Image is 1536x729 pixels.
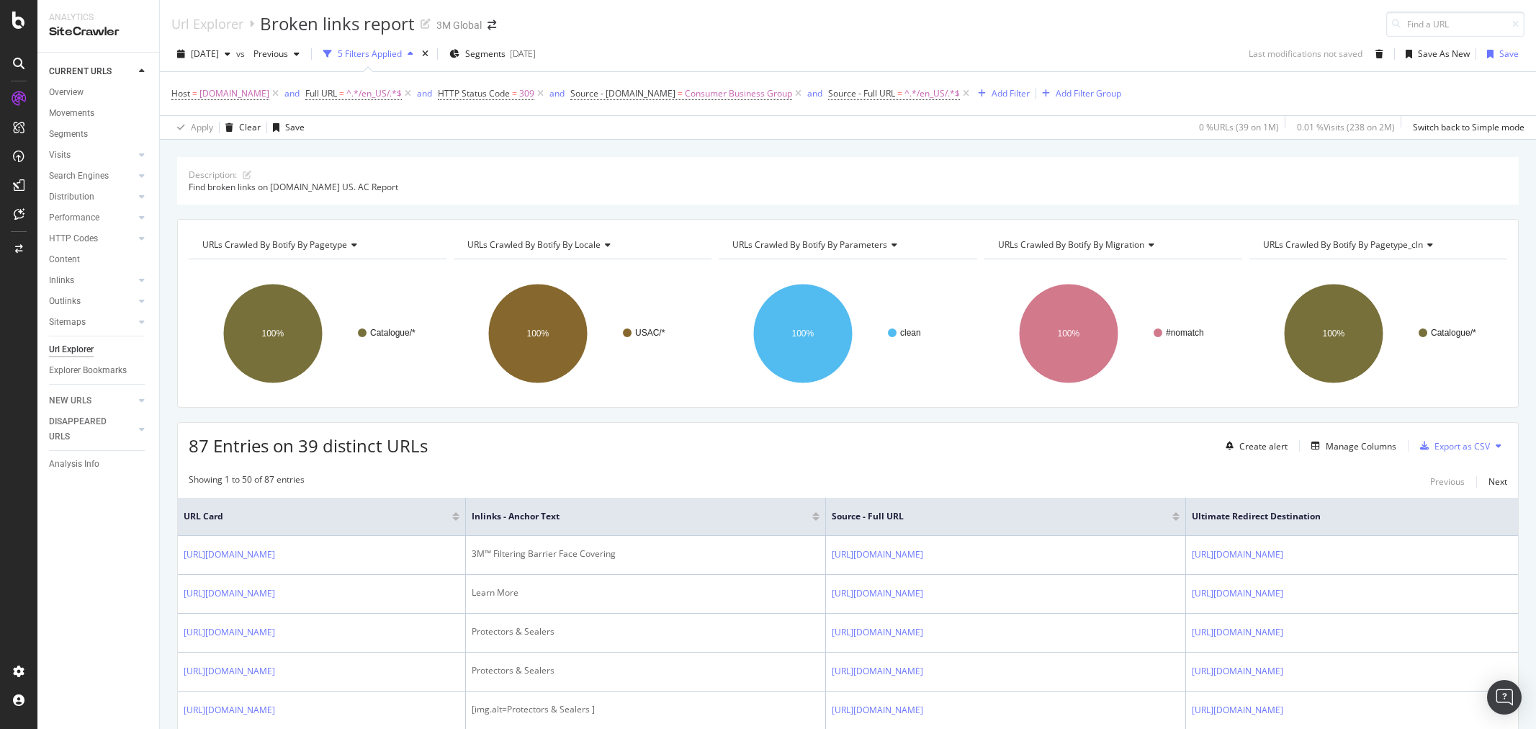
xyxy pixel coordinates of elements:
button: and [807,86,822,100]
text: clean [900,328,921,338]
span: Consumer Business Group [685,84,792,104]
div: Find broken links on [DOMAIN_NAME] US. AC Report [189,181,1507,193]
a: [URL][DOMAIN_NAME] [1192,703,1283,717]
div: and [807,87,822,99]
text: Catalogue/* [1431,328,1476,338]
div: Distribution [49,189,94,205]
button: and [417,86,432,100]
a: [URL][DOMAIN_NAME] [832,703,923,717]
div: [img.alt=Protectors & Sealers ] [472,703,819,716]
div: 3M Global [436,18,482,32]
svg: A chart. [454,271,709,396]
span: = [678,87,683,99]
button: and [549,86,565,100]
svg: A chart. [1249,271,1505,396]
h4: URLs Crawled By Botify By pagetype_cln [1260,233,1494,256]
button: and [284,86,300,100]
button: Save As New [1400,43,1470,66]
text: 100% [792,328,814,339]
a: [URL][DOMAIN_NAME] [832,625,923,640]
span: Ultimate Redirect Destination [1192,510,1491,523]
div: arrow-right-arrow-left [488,20,496,30]
span: URLs Crawled By Botify By locale [467,238,601,251]
div: Add Filter [992,87,1030,99]
a: [URL][DOMAIN_NAME] [1192,547,1283,562]
div: Analytics [49,12,148,24]
div: Previous [1430,475,1465,488]
div: and [417,87,432,99]
div: Broken links report [260,12,415,36]
button: Add Filter Group [1036,85,1121,102]
span: Host [171,87,190,99]
span: = [897,87,902,99]
div: Apply [191,121,213,133]
input: Find a URL [1386,12,1524,37]
span: Segments [465,48,506,60]
a: Inlinks [49,273,135,288]
a: [URL][DOMAIN_NAME] [184,625,275,640]
a: [URL][DOMAIN_NAME] [832,586,923,601]
div: Description: [189,169,237,181]
div: Analysis Info [49,457,99,472]
div: Add Filter Group [1056,87,1121,99]
span: ^.*/en_US/.*$ [346,84,402,104]
span: = [512,87,517,99]
a: Analysis Info [49,457,149,472]
text: 100% [262,328,284,339]
span: vs [236,48,248,60]
a: Distribution [49,189,135,205]
span: = [339,87,344,99]
a: Url Explorer [49,342,149,357]
div: Open Intercom Messenger [1487,680,1522,715]
div: Content [49,252,80,267]
a: [URL][DOMAIN_NAME] [1192,586,1283,601]
button: Switch back to Simple mode [1407,116,1524,139]
a: Overview [49,85,149,100]
a: Movements [49,106,149,121]
div: Save [1499,48,1519,60]
div: Save As New [1418,48,1470,60]
text: USAC/* [635,328,665,338]
div: Showing 1 to 50 of 87 entries [189,473,305,491]
div: Inlinks [49,273,74,288]
button: Next [1488,473,1507,491]
span: 309 [519,84,534,104]
div: SiteCrawler [49,24,148,40]
div: Movements [49,106,94,121]
a: Url Explorer [171,16,243,32]
div: HTTP Codes [49,231,98,246]
div: Segments [49,127,88,142]
span: 87 Entries on 39 distinct URLs [189,434,428,457]
div: Sitemaps [49,315,86,330]
a: Performance [49,210,135,225]
text: #nomatch [1166,328,1204,338]
div: NEW URLS [49,393,91,408]
button: Segments[DATE] [444,43,542,66]
svg: A chart. [719,271,974,396]
button: Clear [220,116,261,139]
text: 100% [527,328,549,339]
div: Protectors & Sealers [472,664,819,677]
div: Clear [239,121,261,133]
a: Content [49,252,149,267]
a: Segments [49,127,149,142]
span: Previous [248,48,288,60]
div: 5 Filters Applied [338,48,402,60]
button: Apply [171,116,213,139]
span: Source - [DOMAIN_NAME] [570,87,675,99]
svg: A chart. [189,271,444,396]
span: URLs Crawled By Botify By pagetype_cln [1263,238,1423,251]
div: Save [285,121,305,133]
a: [URL][DOMAIN_NAME] [1192,625,1283,640]
div: CURRENT URLS [49,64,112,79]
div: Manage Columns [1326,440,1396,452]
div: Outlinks [49,294,81,309]
div: Explorer Bookmarks [49,363,127,378]
div: Performance [49,210,99,225]
a: [URL][DOMAIN_NAME] [184,664,275,679]
a: [URL][DOMAIN_NAME] [184,703,275,717]
span: Full URL [305,87,337,99]
a: Sitemaps [49,315,135,330]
